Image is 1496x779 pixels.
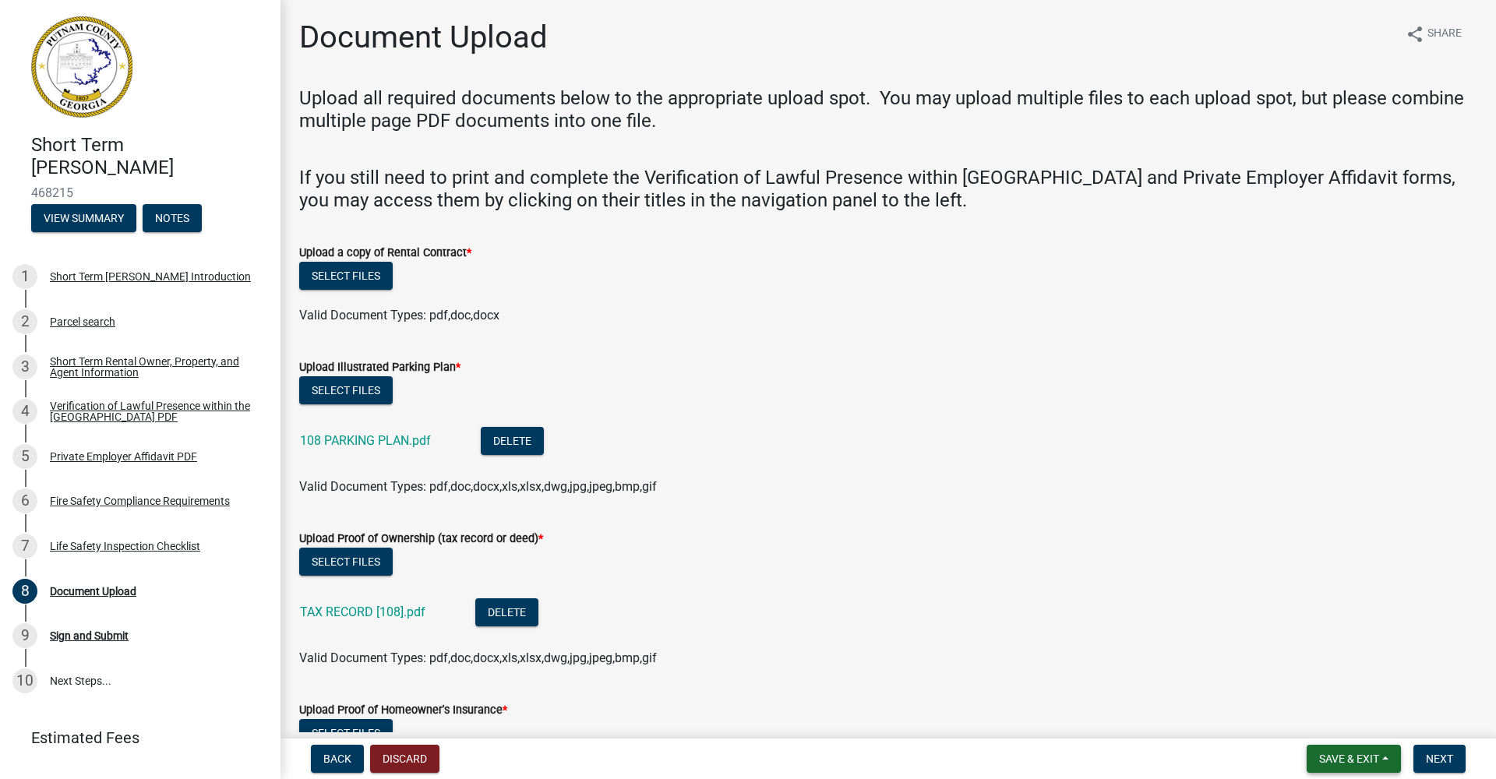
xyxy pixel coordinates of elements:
[12,354,37,379] div: 3
[50,356,256,378] div: Short Term Rental Owner, Property, and Agent Information
[481,427,544,455] button: Delete
[31,213,136,225] wm-modal-confirm: Summary
[299,262,393,290] button: Select files
[299,308,499,323] span: Valid Document Types: pdf,doc,docx
[1319,753,1379,765] span: Save & Exit
[299,362,460,373] label: Upload Illustrated Parking Plan
[1413,745,1466,773] button: Next
[12,668,37,693] div: 10
[311,745,364,773] button: Back
[299,87,1477,132] h4: Upload all required documents below to the appropriate upload spot. You may upload multiple files...
[1393,19,1474,49] button: shareShare
[299,479,657,494] span: Valid Document Types: pdf,doc,docx,xls,xlsx,dwg,jpg,jpeg,bmp,gif
[1406,25,1424,44] i: share
[12,722,256,753] a: Estimated Fees
[299,719,393,747] button: Select files
[1427,25,1462,44] span: Share
[50,495,230,506] div: Fire Safety Compliance Requirements
[12,399,37,424] div: 4
[31,16,132,118] img: Putnam County, Georgia
[12,309,37,334] div: 2
[31,134,268,179] h4: Short Term [PERSON_NAME]
[299,248,471,259] label: Upload a copy of Rental Contract
[50,400,256,422] div: Verification of Lawful Presence within the [GEOGRAPHIC_DATA] PDF
[299,650,657,665] span: Valid Document Types: pdf,doc,docx,xls,xlsx,dwg,jpg,jpeg,bmp,gif
[12,488,37,513] div: 6
[299,19,548,56] h1: Document Upload
[300,605,425,619] a: TAX RECORD [108].pdf
[299,548,393,576] button: Select files
[50,541,200,552] div: Life Safety Inspection Checklist
[1426,753,1453,765] span: Next
[12,534,37,559] div: 7
[50,451,197,462] div: Private Employer Affidavit PDF
[299,705,507,716] label: Upload Proof of Homeowner's Insurance
[323,753,351,765] span: Back
[12,623,37,648] div: 9
[143,213,202,225] wm-modal-confirm: Notes
[299,534,543,545] label: Upload Proof of Ownership (tax record or deed)
[50,630,129,641] div: Sign and Submit
[475,598,538,626] button: Delete
[12,444,37,469] div: 5
[143,204,202,232] button: Notes
[31,185,249,200] span: 468215
[12,264,37,289] div: 1
[1307,745,1401,773] button: Save & Exit
[50,586,136,597] div: Document Upload
[475,606,538,621] wm-modal-confirm: Delete Document
[300,433,431,448] a: 108 PARKING PLAN.pdf
[12,579,37,604] div: 8
[299,167,1477,212] h4: If you still need to print and complete the Verification of Lawful Presence within [GEOGRAPHIC_DA...
[50,271,251,282] div: Short Term [PERSON_NAME] Introduction
[50,316,115,327] div: Parcel search
[31,204,136,232] button: View Summary
[299,376,393,404] button: Select files
[481,435,544,449] wm-modal-confirm: Delete Document
[370,745,439,773] button: Discard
